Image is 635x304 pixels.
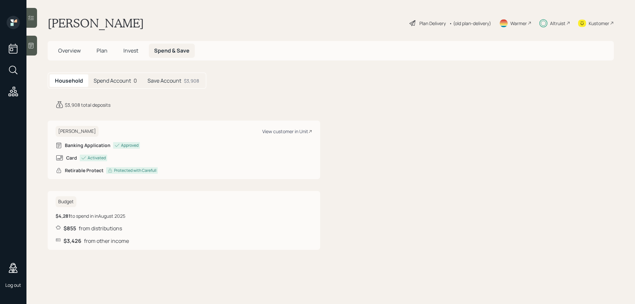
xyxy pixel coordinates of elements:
[65,143,110,148] h6: Banking Application
[56,237,312,245] div: from other income
[419,20,446,27] div: Plan Delivery
[262,128,312,134] div: View customer in Unit
[65,101,110,108] div: $3,908 total deposits
[94,78,131,84] h5: Spend Account
[56,212,125,219] div: to spend in in August 2025
[510,20,527,27] div: Warmer
[88,74,142,87] div: 0
[58,47,81,54] span: Overview
[65,168,104,173] h6: Retirable Protect
[589,20,609,27] div: Kustomer
[97,47,107,54] span: Plan
[5,282,21,288] div: Log out
[154,47,190,54] span: Spend & Save
[48,16,144,30] h1: [PERSON_NAME]
[449,20,491,27] div: • (old plan-delivery)
[88,155,106,161] div: Activated
[55,78,83,84] h5: Household
[550,20,566,27] div: Altruist
[63,225,76,232] b: $855
[56,126,99,137] h6: [PERSON_NAME]
[148,78,181,84] h5: Save Account
[123,47,138,54] span: Invest
[63,237,81,245] b: $3,426
[66,155,77,161] h6: Card
[121,142,139,148] div: Approved
[114,168,156,173] div: Protected with Carefull
[56,213,70,219] b: $4,281
[56,225,312,232] div: from distributions
[56,196,76,207] h6: Budget
[184,77,199,84] div: $3,908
